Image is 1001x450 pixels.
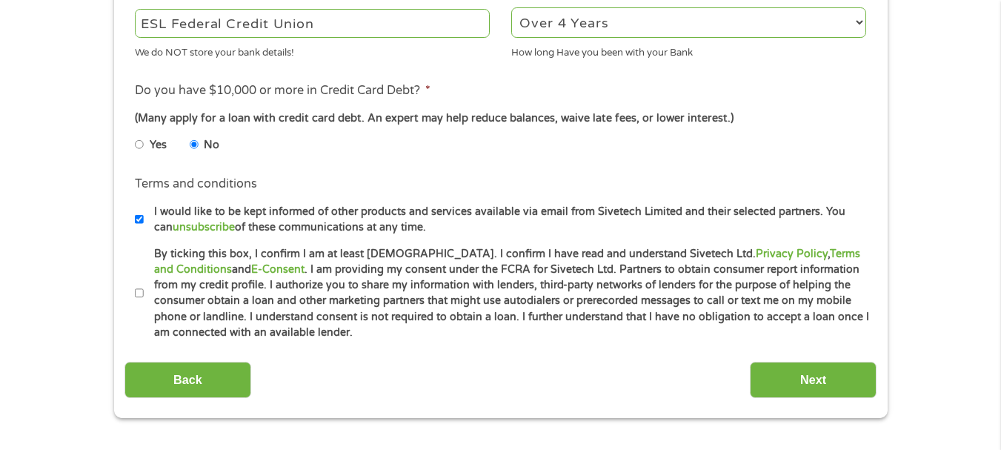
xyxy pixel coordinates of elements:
label: Terms and conditions [135,176,257,192]
div: We do NOT store your bank details! [135,40,490,60]
label: By ticking this box, I confirm I am at least [DEMOGRAPHIC_DATA]. I confirm I have read and unders... [144,246,871,341]
div: How long Have you been with your Bank [511,40,866,60]
label: No [204,137,219,153]
input: Next [750,362,877,398]
label: Yes [150,137,167,153]
div: (Many apply for a loan with credit card debt. An expert may help reduce balances, waive late fees... [135,110,865,127]
a: unsubscribe [173,221,235,234]
a: E-Consent [251,263,305,276]
label: I would like to be kept informed of other products and services available via email from Sivetech... [144,204,871,236]
a: Privacy Policy [756,248,828,260]
a: Terms and Conditions [154,248,860,276]
label: Do you have $10,000 or more in Credit Card Debt? [135,83,430,99]
input: Back [124,362,251,398]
